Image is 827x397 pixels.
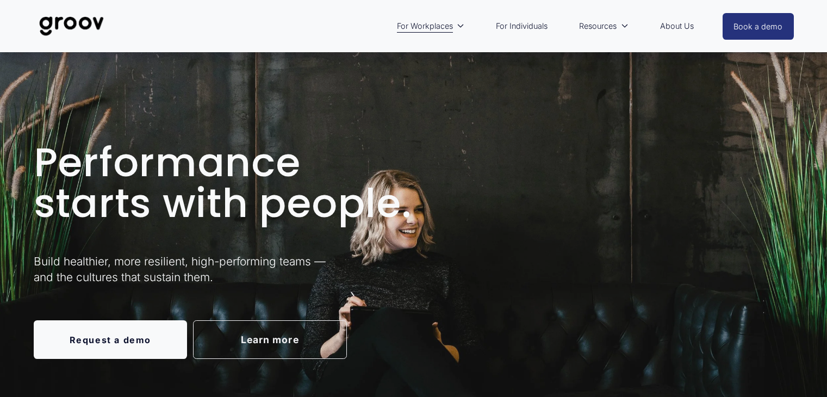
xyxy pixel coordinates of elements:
p: Build healthier, more resilient, high-performing teams — and the cultures that sustain them. [34,253,379,285]
img: Groov | Unlock Human Potential at Work and in Life [33,8,110,44]
a: folder dropdown [574,14,634,39]
a: Request a demo [34,320,188,359]
span: Resources [579,19,617,33]
a: About Us [655,14,699,39]
a: For Individuals [490,14,553,39]
a: Learn more [193,320,347,359]
a: folder dropdown [391,14,470,39]
h1: Performance starts with people. [34,142,570,224]
span: For Workplaces [397,19,453,33]
a: Book a demo [723,13,794,40]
